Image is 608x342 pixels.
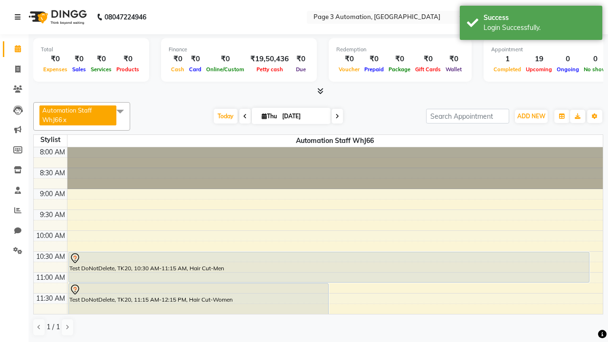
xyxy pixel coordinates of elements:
[70,66,88,73] span: Sales
[254,66,285,73] span: Petty cash
[554,66,581,73] span: Ongoing
[38,168,67,178] div: 8:30 AM
[413,66,443,73] span: Gift Cards
[491,66,523,73] span: Completed
[69,284,329,324] div: Test DoNotDelete, TK20, 11:15 AM-12:15 PM, Hair Cut-Women
[413,54,443,65] div: ₹0
[41,46,142,54] div: Total
[38,210,67,220] div: 9:30 AM
[294,66,308,73] span: Due
[336,46,464,54] div: Redemption
[517,113,545,120] span: ADD NEW
[293,54,309,65] div: ₹0
[88,66,114,73] span: Services
[204,66,247,73] span: Online/Custom
[362,66,386,73] span: Prepaid
[426,109,509,123] input: Search Appointment
[336,66,362,73] span: Voucher
[169,54,187,65] div: ₹0
[362,54,386,65] div: ₹0
[169,46,309,54] div: Finance
[34,273,67,283] div: 11:00 AM
[70,54,88,65] div: ₹0
[69,252,589,282] div: Test DoNotDelete, TK20, 10:30 AM-11:15 AM, Hair Cut-Men
[515,110,548,123] button: ADD NEW
[47,322,60,332] span: 1 / 1
[259,113,279,120] span: Thu
[24,4,89,30] img: logo
[523,66,554,73] span: Upcoming
[386,66,413,73] span: Package
[443,54,464,65] div: ₹0
[104,4,146,30] b: 08047224946
[554,54,581,65] div: 0
[34,231,67,241] div: 10:00 AM
[523,54,554,65] div: 19
[38,147,67,157] div: 8:00 AM
[279,109,327,123] input: 2025-10-02
[62,116,66,123] a: x
[41,54,70,65] div: ₹0
[67,135,603,147] span: Automation Staff WhJ66
[114,54,142,65] div: ₹0
[169,66,187,73] span: Cash
[247,54,293,65] div: ₹19,50,436
[443,66,464,73] span: Wallet
[34,135,67,145] div: Stylist
[484,23,595,33] div: Login Successfully.
[42,106,92,123] span: Automation Staff WhJ66
[484,13,595,23] div: Success
[214,109,237,123] span: Today
[187,54,204,65] div: ₹0
[88,54,114,65] div: ₹0
[41,66,70,73] span: Expenses
[336,54,362,65] div: ₹0
[491,54,523,65] div: 1
[187,66,204,73] span: Card
[204,54,247,65] div: ₹0
[38,189,67,199] div: 9:00 AM
[34,294,67,304] div: 11:30 AM
[34,252,67,262] div: 10:30 AM
[386,54,413,65] div: ₹0
[114,66,142,73] span: Products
